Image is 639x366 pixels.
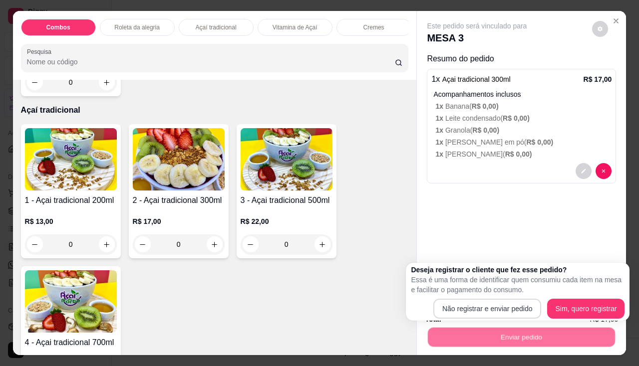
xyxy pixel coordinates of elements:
p: Leite condensado ( [435,113,612,123]
h4: 1 - Açai tradicional 200ml [25,194,117,206]
p: Cremes [363,23,384,31]
p: Combos [46,23,70,31]
p: R$ 22,00 [241,216,332,226]
span: 1 x [435,138,445,146]
button: Enviar pedido [428,328,615,347]
span: 1 x [435,102,445,110]
h4: 4 - Açai tradicional 700ml [25,337,117,349]
label: Pesquisa [27,47,55,56]
span: Açai tradicional 300ml [442,75,511,83]
p: Vitamina de Açaí [273,23,318,31]
p: Este pedido será vinculado para [427,21,527,31]
p: Acompanhamentos inclusos [433,89,612,99]
p: Resumo do pedido [427,53,616,65]
button: decrease-product-quantity [596,163,612,179]
p: [PERSON_NAME] em pó ( [435,137,612,147]
h4: 3 - Açai tradicional 500ml [241,194,332,206]
span: R$ 0,00 ) [503,114,530,122]
span: R$ 0,00 ) [472,126,499,134]
img: product-image [241,128,332,190]
button: decrease-product-quantity [592,21,608,37]
p: 1 x [431,73,510,85]
span: R$ 0,00 ) [505,150,532,158]
p: Essa é uma forma de identificar quem consumiu cada item na mesa e facilitar o pagamento do consumo. [411,275,625,295]
p: Açaí tradicional [196,23,237,31]
button: Close [608,13,624,29]
img: product-image [133,128,225,190]
button: Não registrar e enviar pedido [433,299,542,319]
span: R$ 0,00 ) [472,102,499,110]
p: R$ 17,00 [133,216,225,226]
span: R$ 0,00 ) [526,138,553,146]
p: [PERSON_NAME] ( [435,149,612,159]
img: product-image [25,128,117,190]
p: Roleta da alegria [114,23,160,31]
p: Banana ( [435,101,612,111]
p: Granola ( [435,125,612,135]
p: Açaí tradicional [21,104,409,116]
p: R$ 17,00 [584,74,612,84]
img: product-image [25,270,117,333]
button: decrease-product-quantity [576,163,592,179]
p: MESA 3 [427,31,527,45]
span: 1 x [435,114,445,122]
span: 1 x [435,150,445,158]
button: Sim, quero registrar [547,299,625,319]
p: R$ 13,00 [25,216,117,226]
h4: 2 - Açai tradicional 300ml [133,194,225,206]
span: 1 x [435,126,445,134]
h2: Deseja registrar o cliente que fez esse pedido? [411,265,625,275]
strong: Total [425,315,441,323]
input: Pesquisa [27,57,395,67]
